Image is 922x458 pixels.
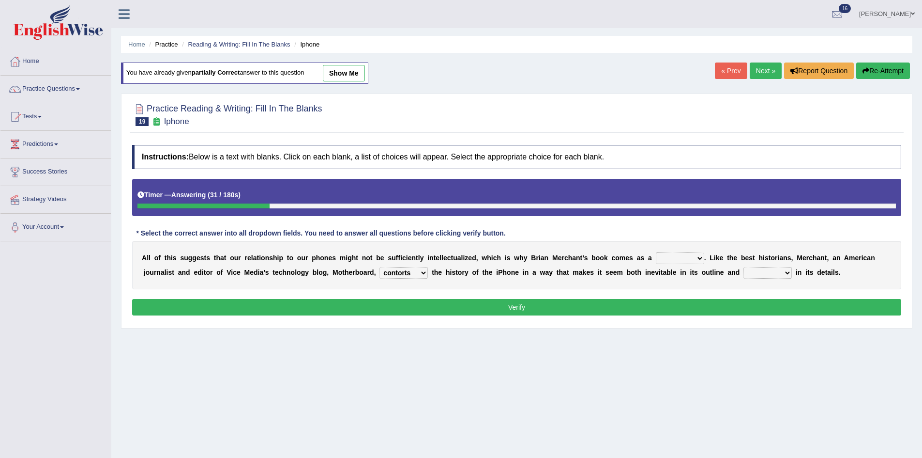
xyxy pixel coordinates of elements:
[245,254,247,262] b: r
[398,254,400,262] b: f
[482,268,484,276] b: t
[497,254,501,262] b: h
[346,254,348,262] b: i
[323,65,365,81] a: show me
[420,254,424,262] b: y
[192,69,240,77] b: partially correct
[596,254,600,262] b: o
[461,254,463,262] b: l
[487,254,491,262] b: h
[750,63,782,79] a: Next »
[775,254,777,262] b: r
[434,254,436,262] b: t
[540,268,545,276] b: w
[254,268,258,276] b: d
[182,268,186,276] b: n
[318,268,323,276] b: o
[545,268,549,276] b: a
[363,268,367,276] b: a
[617,268,623,276] b: m
[576,254,580,262] b: n
[503,268,507,276] b: h
[579,268,583,276] b: a
[769,254,771,262] b: t
[259,268,263,276] b: a
[355,268,360,276] b: b
[493,254,497,262] b: c
[265,254,270,262] b: n
[525,268,529,276] b: n
[340,254,346,262] b: m
[710,254,714,262] b: L
[392,254,396,262] b: u
[605,268,609,276] b: s
[132,102,322,126] h2: Practice Reading & Writing: Fill In The Blanks
[544,254,549,262] b: n
[427,254,429,262] b: i
[188,41,290,48] a: Reading & Writing: Fill In The Blanks
[452,268,455,276] b: s
[484,268,489,276] b: h
[436,254,439,262] b: e
[434,268,438,276] b: h
[511,268,515,276] b: n
[559,268,563,276] b: h
[370,254,373,262] b: t
[194,268,197,276] b: e
[783,254,787,262] b: n
[457,254,461,262] b: a
[839,4,851,13] span: 16
[263,268,265,276] b: ’
[238,254,241,262] b: r
[629,254,633,262] b: s
[763,254,765,262] b: i
[168,268,172,276] b: s
[591,254,596,262] b: b
[749,254,753,262] b: s
[519,254,524,262] b: h
[0,158,111,183] a: Success Stories
[458,268,462,276] b: o
[210,268,212,276] b: r
[600,268,602,276] b: t
[462,268,464,276] b: r
[558,254,562,262] b: e
[342,268,345,276] b: t
[611,254,615,262] b: c
[352,254,356,262] b: h
[227,268,231,276] b: V
[539,254,541,262] b: i
[297,268,301,276] b: o
[563,268,567,276] b: a
[640,254,644,262] b: s
[572,254,576,262] b: a
[184,254,188,262] b: u
[432,268,434,276] b: t
[196,254,200,262] b: e
[208,191,210,199] b: (
[261,254,265,262] b: o
[648,254,652,262] b: a
[200,254,204,262] b: s
[128,41,145,48] a: Home
[132,228,510,238] div: * Select the correct answer into all dropdown fields. You need to answer all questions before cli...
[429,254,434,262] b: n
[323,268,327,276] b: g
[251,254,253,262] b: l
[590,268,594,276] b: s
[832,254,836,262] b: a
[233,268,237,276] b: c
[259,254,261,262] b: i
[216,254,220,262] b: h
[468,254,472,262] b: e
[496,268,498,276] b: i
[257,254,259,262] b: t
[455,268,458,276] b: t
[0,131,111,155] a: Predictions
[753,254,755,262] b: t
[465,254,468,262] b: z
[741,254,745,262] b: b
[295,268,297,276] b: l
[374,268,376,276] b: ,
[154,268,156,276] b: r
